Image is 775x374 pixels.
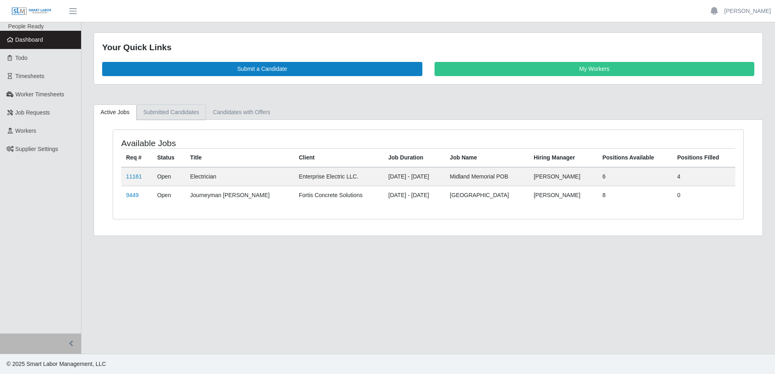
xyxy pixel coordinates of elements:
[126,192,139,198] a: 9449
[6,361,106,367] span: © 2025 Smart Labor Management, LLC
[383,148,445,167] th: Job Duration
[121,148,152,167] th: Req #
[152,167,185,186] td: Open
[206,104,277,120] a: Candidates with Offers
[294,167,383,186] td: Enterprise Electric LLC.
[435,62,755,76] a: My Workers
[672,167,735,186] td: 4
[185,186,294,204] td: Journeyman [PERSON_NAME]
[445,186,529,204] td: [GEOGRAPHIC_DATA]
[672,148,735,167] th: Positions Filled
[597,167,672,186] td: 6
[383,167,445,186] td: [DATE] - [DATE]
[102,62,422,76] a: Submit a Candidate
[672,186,735,204] td: 0
[185,148,294,167] th: Title
[529,148,598,167] th: Hiring Manager
[15,146,58,152] span: Supplier Settings
[294,148,383,167] th: Client
[185,167,294,186] td: Electrician
[137,104,206,120] a: Submitted Candidates
[724,7,771,15] a: [PERSON_NAME]
[8,23,44,30] span: People Ready
[294,186,383,204] td: Fortis Concrete Solutions
[383,186,445,204] td: [DATE] - [DATE]
[15,36,43,43] span: Dashboard
[126,173,142,180] a: 11161
[152,186,185,204] td: Open
[94,104,137,120] a: Active Jobs
[445,167,529,186] td: Midland Memorial POB
[15,127,36,134] span: Workers
[152,148,185,167] th: Status
[15,55,28,61] span: Todo
[15,109,50,116] span: Job Requests
[529,186,598,204] td: [PERSON_NAME]
[102,41,754,54] div: Your Quick Links
[529,167,598,186] td: [PERSON_NAME]
[11,7,52,16] img: SLM Logo
[597,186,672,204] td: 8
[121,138,370,148] h4: Available Jobs
[597,148,672,167] th: Positions Available
[445,148,529,167] th: Job Name
[15,91,64,98] span: Worker Timesheets
[15,73,45,79] span: Timesheets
